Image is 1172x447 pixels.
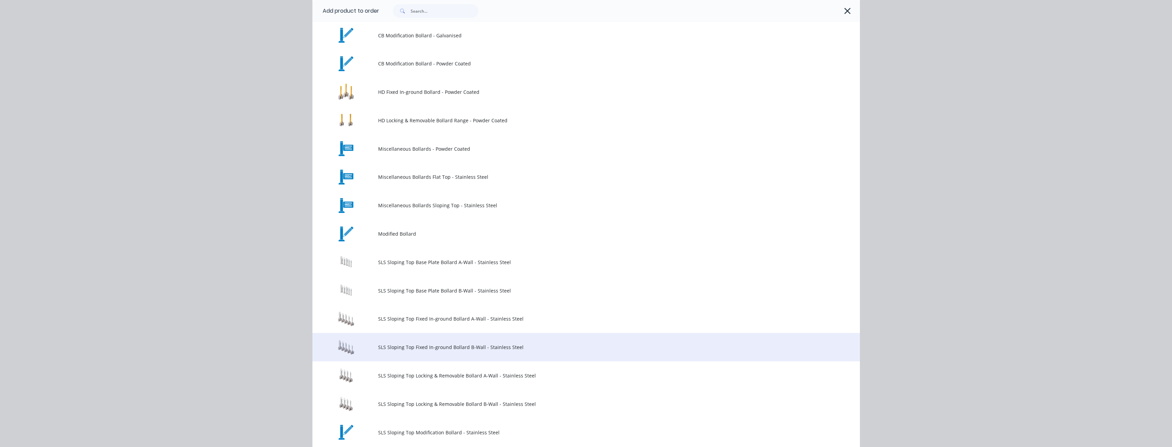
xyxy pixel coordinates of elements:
[378,287,763,294] span: SLS Sloping Top Base Plate Bollard B-Wall - Stainless Steel
[378,60,763,67] span: CB Modification Bollard - Powder Coated
[378,145,763,152] span: Miscellaneous Bollards - Powder Coated
[378,429,763,436] span: SLS Sloping Top Modification Bollard - Stainless Steel
[378,173,763,181] span: Miscellaneous Bollards Flat Top - Stainless Steel
[378,344,763,351] span: SLS Sloping Top Fixed In-ground Bollard B-Wall - Stainless Steel
[378,117,763,124] span: HD Locking & Removable Bollard Range - Powder Coated
[378,400,763,408] span: SLS Sloping Top Locking & Removable Bollard B-Wall - Stainless Steel
[378,315,763,322] span: SLS Sloping Top Fixed In-ground Bollard A-Wall - Stainless Steel
[378,259,763,266] span: SLS Sloping Top Base Plate Bollard A-Wall - Stainless Steel
[378,230,763,237] span: Modified Bollard
[378,88,763,96] span: HD Fixed In-ground Bollard - Powder Coated
[378,32,763,39] span: CB Modification Bollard - Galvanised
[411,4,478,18] input: Search...
[378,202,763,209] span: Miscellaneous Bollards Sloping Top - Stainless Steel
[378,372,763,379] span: SLS Sloping Top Locking & Removable Bollard A-Wall - Stainless Steel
